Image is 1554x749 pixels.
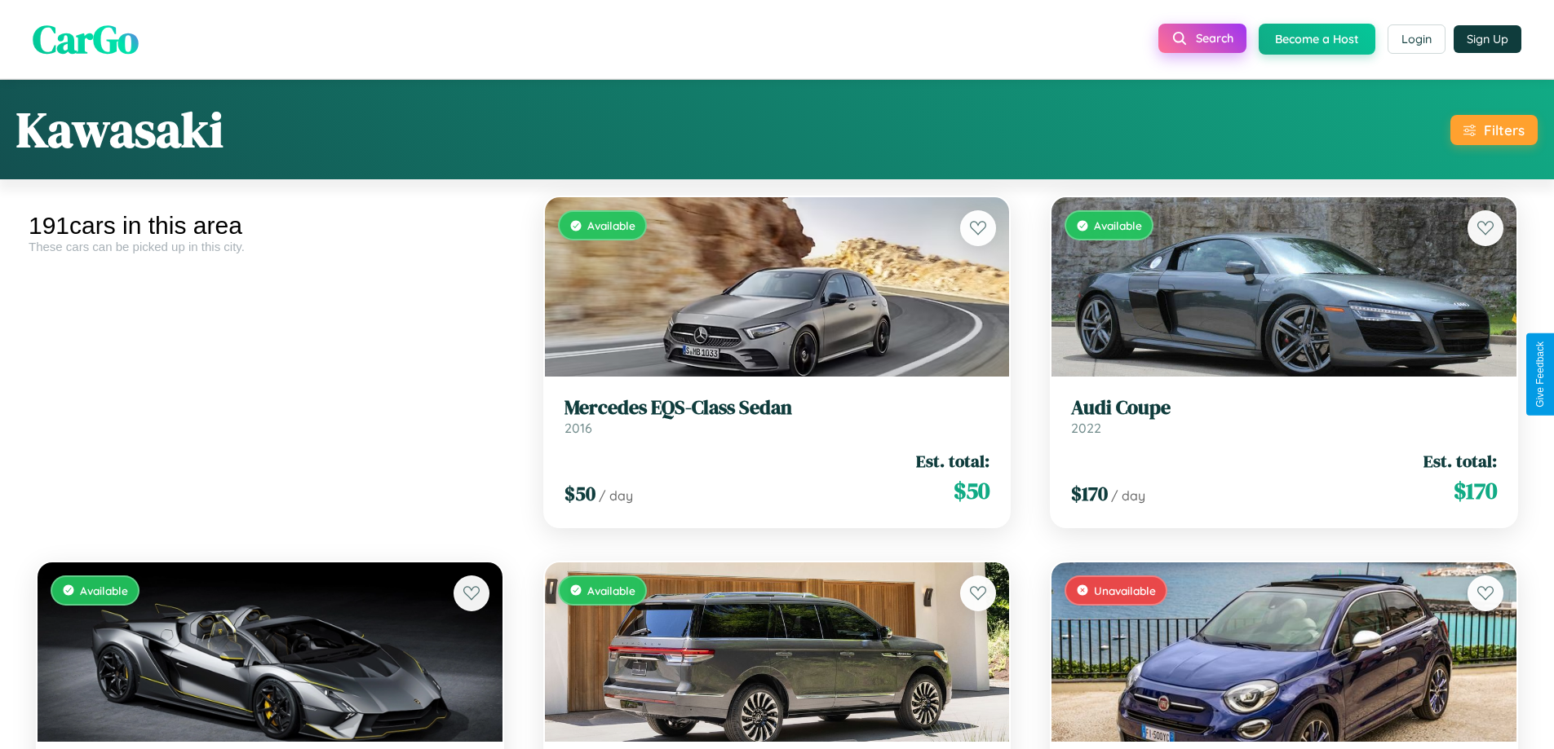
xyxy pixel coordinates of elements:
h3: Mercedes EQS-Class Sedan [564,396,990,420]
button: Search [1158,24,1246,53]
button: Filters [1450,115,1538,145]
div: Give Feedback [1534,341,1546,408]
span: CarGo [33,12,139,66]
span: $ 50 [954,474,990,507]
div: These cars can be picked up in this city. [29,240,511,253]
span: Available [1094,218,1142,232]
span: / day [599,487,633,504]
span: 2022 [1071,420,1101,436]
span: Available [587,218,635,232]
button: Login [1388,24,1446,54]
h3: Audi Coupe [1071,396,1497,420]
div: Filters [1484,121,1525,139]
span: Available [587,584,635,597]
span: $ 50 [564,480,595,507]
span: $ 170 [1071,480,1108,507]
div: 191 cars in this area [29,212,511,240]
span: 2016 [564,420,592,436]
span: Est. total: [916,449,990,473]
button: Sign Up [1454,25,1521,53]
a: Audi Coupe2022 [1071,396,1497,436]
a: Mercedes EQS-Class Sedan2016 [564,396,990,436]
button: Become a Host [1259,24,1375,55]
span: / day [1111,487,1145,504]
span: Available [80,584,128,597]
span: Unavailable [1094,584,1156,597]
span: $ 170 [1454,474,1497,507]
h1: Kawasaki [16,96,224,163]
span: Est. total: [1423,449,1497,473]
span: Search [1196,31,1233,46]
